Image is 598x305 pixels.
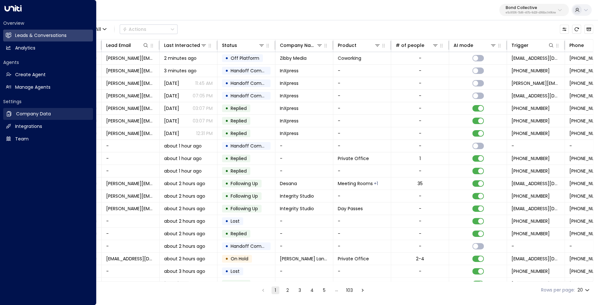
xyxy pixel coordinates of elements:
[3,69,93,81] a: Create Agent
[419,193,421,199] div: -
[15,71,46,78] h2: Create Agent
[164,93,179,99] span: Aug 18, 2025
[231,243,276,249] span: Handoff Completed
[195,80,213,86] p: 11:45 AM
[511,256,560,262] span: kerend@thld.nyc
[499,4,569,16] button: Bond Collectivee5c8f306-7b86-487b-8d28-d066bc04964e
[3,59,93,66] h2: Agents
[506,12,556,14] p: e5c8f306-7b86-487b-8d28-d066bc04964e
[231,67,276,74] span: Handoff Completed
[280,80,299,86] span: InXpress
[231,168,247,174] span: Replied
[572,25,581,34] span: Refresh
[231,80,276,86] span: Handoff Completed
[193,93,213,99] p: 07:05 PM
[308,286,316,294] button: Go to page 4
[454,41,496,49] div: AI mode
[419,105,421,112] div: -
[231,130,247,137] span: Replied
[271,286,279,294] button: page 1
[95,27,101,32] span: All
[419,243,421,249] div: -
[338,41,356,49] div: Product
[419,268,421,274] div: -
[164,268,205,274] span: about 3 hours ago
[106,118,155,124] span: christine.melton@inxpress.com
[419,93,421,99] div: -
[419,281,421,287] div: -
[225,228,228,239] div: •
[231,143,276,149] span: Handoff Completed
[419,67,421,74] div: -
[225,166,228,176] div: •
[419,143,421,149] div: -
[164,118,179,124] span: Aug 18, 2025
[280,180,297,187] span: Desana
[222,41,265,49] div: Status
[225,128,228,139] div: •
[231,268,240,274] span: Lost
[225,78,228,89] div: •
[275,152,333,165] td: -
[511,118,550,124] span: +18584927761
[511,268,550,274] span: +17189638000
[231,193,258,199] span: Following Up
[164,243,205,249] span: about 2 hours ago
[106,105,155,112] span: christine.melton@inxpress.com
[164,205,205,212] span: about 2 hours ago
[333,77,391,89] td: -
[225,241,228,252] div: •
[333,115,391,127] td: -
[584,25,593,34] button: Archived Leads
[275,215,333,227] td: -
[225,178,228,189] div: •
[164,218,205,224] span: about 2 hours ago
[419,218,421,224] div: -
[338,180,373,187] span: Meeting Rooms
[333,278,391,290] td: -
[560,25,569,34] button: Customize
[102,228,160,240] td: -
[3,30,93,41] a: Leads & Conversations
[106,193,155,199] span: alyshia@inventoryai.io
[123,26,146,32] div: Actions
[15,45,35,51] h2: Analytics
[333,286,340,294] div: …
[231,205,258,212] span: Following Up
[577,285,591,295] div: 20
[338,155,369,162] span: Private Office
[231,155,247,162] span: Replied
[511,168,550,174] span: +19173628843
[3,98,93,105] h2: Settings
[374,180,378,187] div: Private Office
[102,140,160,152] td: -
[231,93,276,99] span: Handoff Completed
[259,286,367,294] nav: pagination navigation
[396,41,438,49] div: # of people
[280,41,323,49] div: Company Name
[225,266,228,277] div: •
[225,53,228,64] div: •
[280,105,299,112] span: InXpress
[359,286,366,294] button: Go to next page
[120,24,178,34] div: Button group with a nested menu
[15,84,51,91] h2: Manage Agents
[280,256,328,262] span: Todd Haiman Landscape Design, Inc.
[102,152,160,165] td: -
[164,155,202,162] span: about 1 hour ago
[419,155,421,162] div: 1
[280,193,314,199] span: Integrity Studio
[275,165,333,177] td: -
[102,165,160,177] td: -
[454,41,473,49] div: AI mode
[511,180,560,187] span: noreply@notifications.hubspot.com
[225,216,228,227] div: •
[511,193,550,199] span: +15128977284
[225,153,228,164] div: •
[164,130,179,137] span: Aug 18, 2025
[511,281,550,287] span: +17189638000
[106,41,149,49] div: Lead Email
[333,265,391,277] td: -
[102,215,160,227] td: -
[225,191,228,202] div: •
